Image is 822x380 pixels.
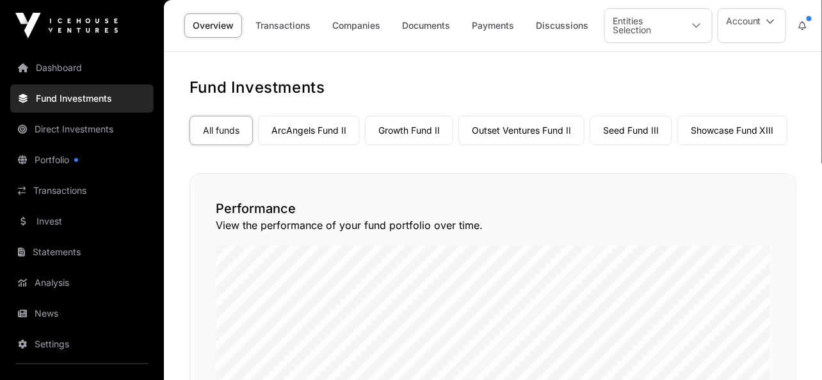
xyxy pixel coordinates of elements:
a: Payments [463,13,522,38]
a: Transactions [247,13,319,38]
button: Account [718,8,786,43]
a: Portfolio [10,146,154,174]
a: Analysis [10,269,154,297]
a: Overview [184,13,242,38]
a: ArcAngels Fund II [258,116,360,145]
a: Growth Fund II [365,116,453,145]
h1: Fund Investments [189,77,796,98]
a: News [10,299,154,328]
a: Companies [324,13,389,38]
p: View the performance of your fund portfolio over time. [216,218,770,233]
a: Seed Fund III [590,116,672,145]
a: Discussions [528,13,597,38]
a: Invest [10,207,154,235]
h2: Performance [216,200,770,218]
img: Icehouse Ventures Logo [15,13,118,38]
a: All funds [189,116,253,145]
div: Entities Selection [605,9,681,42]
a: Fund Investments [10,84,154,113]
a: Direct Investments [10,115,154,143]
a: Outset Ventures Fund II [458,116,584,145]
a: Showcase Fund XIII [677,116,787,145]
a: Settings [10,330,154,358]
a: Dashboard [10,54,154,82]
iframe: Chat Widget [758,319,822,380]
a: Documents [394,13,458,38]
a: Transactions [10,177,154,205]
a: Statements [10,238,154,266]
